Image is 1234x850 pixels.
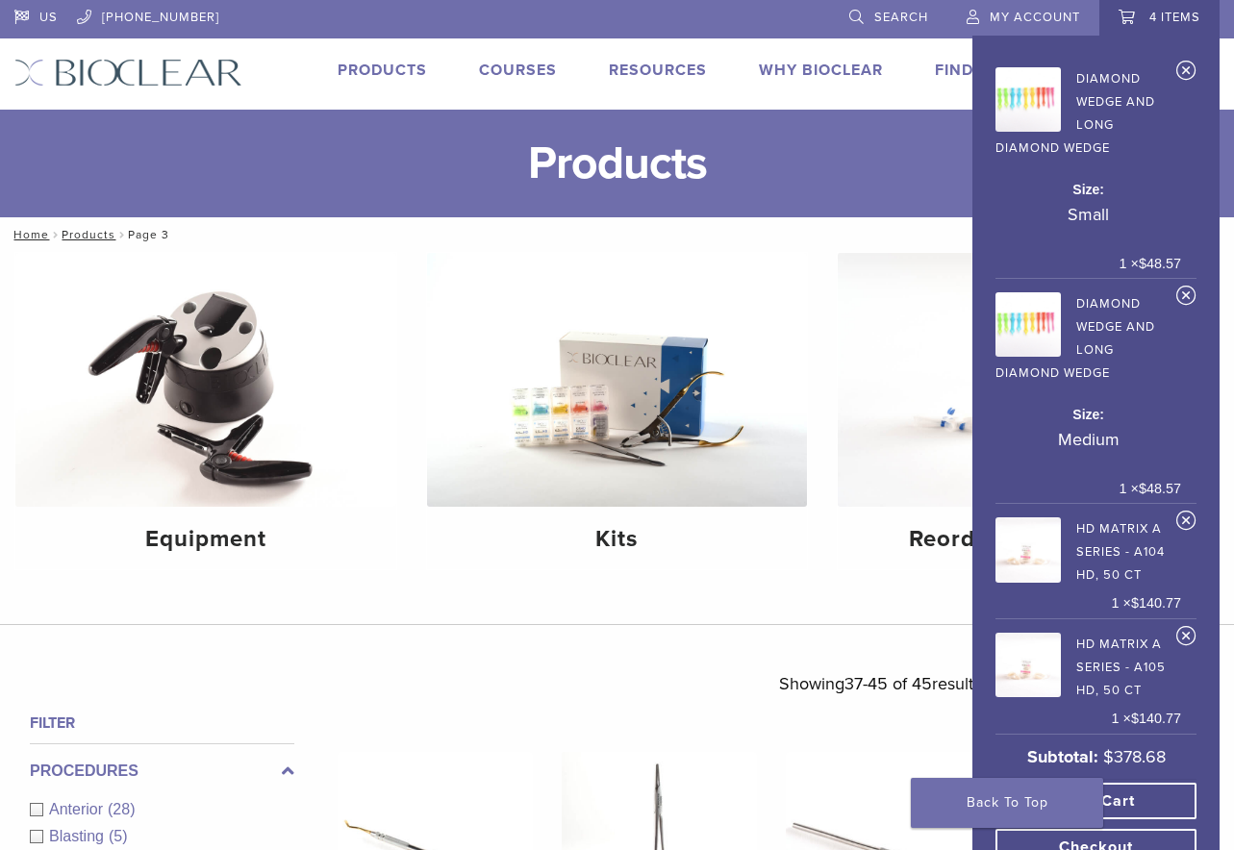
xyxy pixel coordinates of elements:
[1131,711,1139,726] span: $
[838,253,1219,569] a: Reorder Components
[935,61,1063,80] a: Find A Doctor
[1176,285,1196,313] a: Remove Diamond Wedge and Long Diamond Wedge from cart
[853,522,1203,557] h4: Reorder Components
[1139,481,1146,496] span: $
[109,828,128,844] span: (5)
[995,405,1181,425] dt: Size:
[49,801,108,817] span: Anterior
[31,522,381,557] h4: Equipment
[1139,256,1146,271] span: $
[14,59,242,87] img: Bioclear
[779,663,981,704] p: Showing results
[1112,593,1181,614] span: 1 ×
[1103,746,1114,767] span: $
[911,778,1103,828] a: Back To Top
[874,10,928,25] span: Search
[990,10,1080,25] span: My Account
[995,633,1060,697] img: HD Matrix A Series - A105 HD, 50 ct
[62,228,115,241] a: Products
[338,61,427,80] a: Products
[838,253,1219,507] img: Reorder Components
[1112,709,1181,730] span: 1 ×
[995,67,1060,132] img: Diamond Wedge and Long Diamond Wedge
[1176,510,1196,538] a: Remove HD Matrix A Series - A104 HD, 50 ct from cart
[49,230,62,239] span: /
[995,200,1181,229] p: Small
[995,517,1060,582] img: HD Matrix A Series - A104 HD, 50 ct
[759,61,883,80] a: Why Bioclear
[115,230,128,239] span: /
[1131,595,1181,611] bdi: 140.77
[1027,746,1098,767] strong: Subtotal:
[995,180,1181,200] dt: Size:
[995,627,1181,702] a: HD Matrix A Series - A105 HD, 50 ct
[1120,479,1181,500] span: 1 ×
[15,253,396,569] a: Equipment
[995,62,1181,160] a: Diamond Wedge and Long Diamond Wedge
[1131,711,1181,726] bdi: 140.77
[1149,10,1200,25] span: 4 items
[1139,256,1181,271] bdi: 48.57
[427,253,808,569] a: Kits
[995,512,1181,587] a: HD Matrix A Series - A104 HD, 50 ct
[30,760,294,783] label: Procedures
[1103,746,1166,767] bdi: 378.68
[844,673,932,694] span: 37-45 of 45
[479,61,557,80] a: Courses
[1131,595,1139,611] span: $
[1176,60,1196,88] a: Remove Diamond Wedge and Long Diamond Wedge from cart
[49,828,109,844] span: Blasting
[442,522,793,557] h4: Kits
[609,61,707,80] a: Resources
[8,228,49,241] a: Home
[15,253,396,507] img: Equipment
[995,425,1181,454] p: Medium
[995,287,1181,385] a: Diamond Wedge and Long Diamond Wedge
[30,712,294,735] h4: Filter
[1120,254,1181,275] span: 1 ×
[108,801,135,817] span: (28)
[1176,625,1196,654] a: Remove HD Matrix A Series - A105 HD, 50 ct from cart
[1139,481,1181,496] bdi: 48.57
[427,253,808,507] img: Kits
[995,292,1060,357] img: Diamond Wedge and Long Diamond Wedge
